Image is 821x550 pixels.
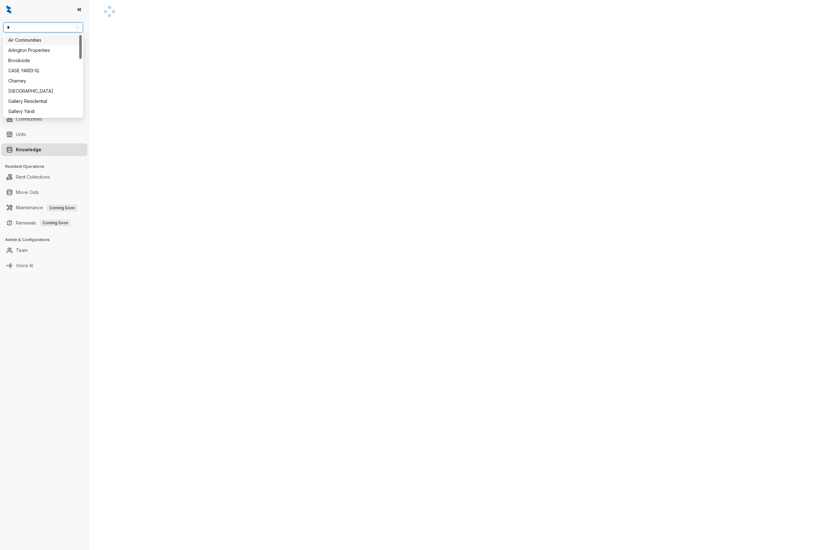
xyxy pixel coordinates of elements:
div: Air Communities [8,37,78,44]
div: Arlington Properties [4,45,82,55]
a: Move Outs [16,186,39,199]
div: Fairfield [4,86,82,96]
span: Coming Soon [40,219,71,226]
li: Units [1,128,88,141]
a: Units [16,128,26,141]
h3: Admin & Configurations [5,237,89,243]
img: logo [6,5,11,14]
li: Renewals [1,217,88,229]
a: Knowledge [16,143,41,156]
div: Charney [4,76,82,86]
li: Rent Collections [1,171,88,183]
li: Collections [1,85,88,98]
li: Leasing [1,70,88,83]
a: Communities [16,113,42,125]
div: [GEOGRAPHIC_DATA] [8,88,78,95]
h3: Resident Operations [5,164,89,169]
div: Gallery Yardi [4,106,82,117]
div: Gallery Residential [8,98,78,105]
a: Team [16,244,28,257]
a: RenewalsComing Soon [16,217,71,229]
div: Brookside [4,55,82,66]
div: Arlington Properties [8,47,78,54]
div: Charney [8,77,78,84]
li: Move Outs [1,186,88,199]
div: Air Communities [4,35,82,45]
div: CASE YARDI IQ [8,67,78,74]
div: Gallery Residential [4,96,82,106]
li: Communities [1,113,88,125]
li: Maintenance [1,201,88,214]
a: Rent Collections [16,171,50,183]
div: Gallery Yardi [8,108,78,115]
li: Team [1,244,88,257]
li: Knowledge [1,143,88,156]
div: Brookside [8,57,78,64]
a: Voice AI [16,259,33,272]
li: Leads [1,43,88,55]
span: Coming Soon [47,204,77,211]
li: Voice AI [1,259,88,272]
div: CASE YARDI IQ [4,66,82,76]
